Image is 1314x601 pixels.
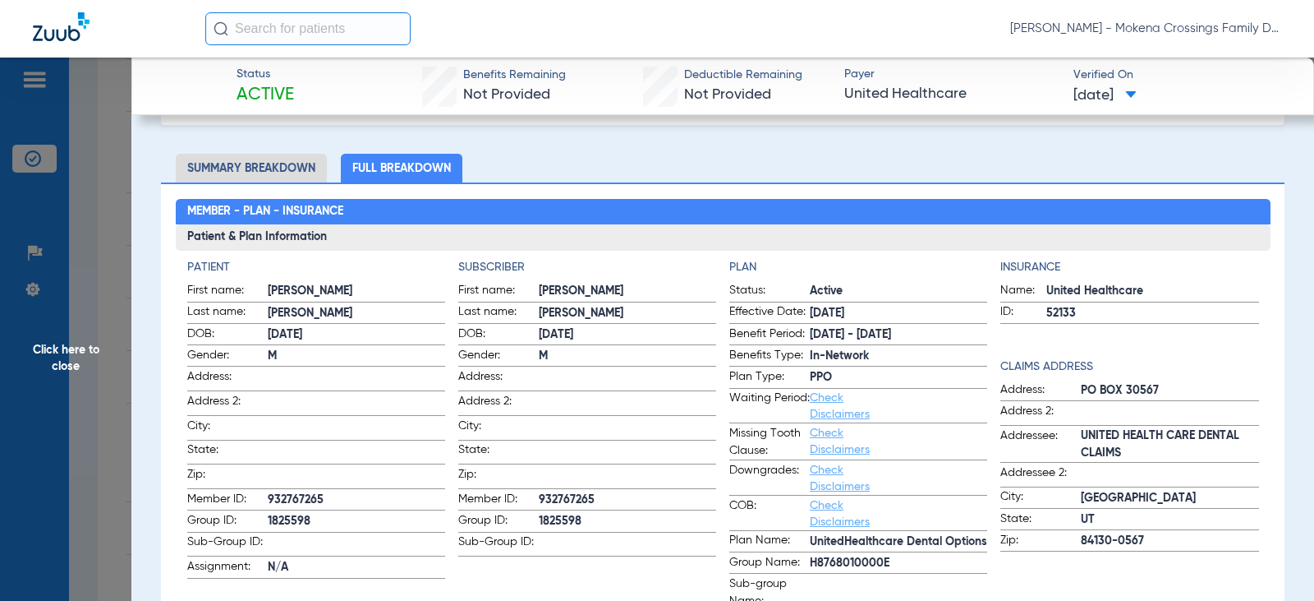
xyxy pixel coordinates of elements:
span: Group Name: [729,554,810,574]
span: First name: [458,282,539,302]
span: [DATE] - [DATE] [810,326,987,344]
span: M [539,348,716,365]
span: Status: [729,282,810,302]
span: 1825598 [539,513,716,530]
span: City: [458,418,539,440]
span: [PERSON_NAME] [268,305,445,322]
span: Sub-Group ID: [458,534,539,556]
span: Verified On [1073,67,1288,84]
span: Address: [458,368,539,391]
span: UNITED HEALTH CARE DENTAL CLAIMS [1081,428,1258,462]
span: Zip: [187,466,268,488]
span: Name: [1000,282,1046,302]
li: Summary Breakdown [176,154,327,183]
span: 932767265 [539,492,716,509]
span: Not Provided [684,87,771,102]
li: Full Breakdown [341,154,462,183]
span: Group ID: [187,512,268,532]
h2: Member - Plan - Insurance [176,199,1270,225]
span: M [268,348,445,365]
span: Benefit Period: [729,326,810,345]
span: Effective Date: [729,303,810,323]
h4: Claims Address [1000,358,1258,376]
span: 84130-0567 [1081,533,1258,550]
span: Assignment: [187,558,268,578]
span: Address 2: [187,393,268,415]
span: Active [810,283,987,300]
span: Payer [844,66,1059,83]
span: Gender: [187,347,268,367]
span: Address 2: [1000,403,1081,425]
span: DOB: [458,326,539,345]
h3: Patient & Plan Information [176,224,1270,251]
span: N/A [268,559,445,576]
span: State: [1000,511,1081,530]
img: Zuub Logo [33,12,90,41]
span: Group ID: [458,512,539,532]
a: Check Disclaimers [810,392,870,420]
span: PO BOX 30567 [1081,382,1258,400]
span: State: [187,442,268,464]
span: COB: [729,497,810,530]
span: [PERSON_NAME] [268,283,445,300]
span: Member ID: [458,491,539,511]
span: First name: [187,282,268,302]
span: Address 2: [458,393,539,415]
span: Active [237,84,294,107]
span: [GEOGRAPHIC_DATA] [1081,490,1258,507]
span: Address: [1000,381,1081,401]
span: [DATE] [539,326,716,344]
span: [DATE] [810,305,987,322]
span: Status [237,66,294,83]
span: Not Provided [463,87,550,102]
span: Zip: [1000,532,1081,552]
span: Member ID: [187,491,268,511]
span: Sub-Group ID: [187,534,268,556]
span: Deductible Remaining [684,67,802,84]
span: PPO [810,369,987,386]
span: Address: [187,368,268,391]
a: Check Disclaimers [810,428,870,455]
span: Last name: [458,303,539,323]
span: [PERSON_NAME] [539,305,716,322]
a: Check Disclaimers [810,465,870,492]
a: Check Disclaimers [810,500,870,528]
span: UnitedHealthcare Dental Options [810,534,987,551]
span: Plan Name: [729,532,810,552]
h4: Subscriber [458,259,716,276]
span: Addressee 2: [1000,465,1081,487]
span: [DATE] [268,326,445,344]
span: Zip: [458,466,539,488]
span: Plan Type: [729,368,810,388]
span: [DATE] [1073,86,1137,106]
span: Benefits Remaining [463,67,566,84]
span: United Healthcare [1046,283,1258,300]
span: City: [187,418,268,440]
span: Waiting Period: [729,390,810,423]
h4: Patient [187,259,445,276]
span: Last name: [187,303,268,323]
span: 1825598 [268,513,445,530]
span: Downgrades: [729,462,810,495]
span: [PERSON_NAME] - Mokena Crossings Family Dental [1010,21,1281,37]
span: State: [458,442,539,464]
span: Missing Tooth Clause: [729,425,810,460]
img: Search Icon [214,21,228,36]
span: 52133 [1046,305,1258,322]
span: [PERSON_NAME] [539,283,716,300]
span: In-Network [810,348,987,365]
span: Addressee: [1000,428,1081,462]
span: Benefits Type: [729,347,810,367]
h4: Plan [729,259,987,276]
span: DOB: [187,326,268,345]
h4: Insurance [1000,259,1258,276]
span: United Healthcare [844,84,1059,104]
span: UT [1081,511,1258,529]
input: Search for patients [205,12,411,45]
span: H8768010000E [810,555,987,572]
